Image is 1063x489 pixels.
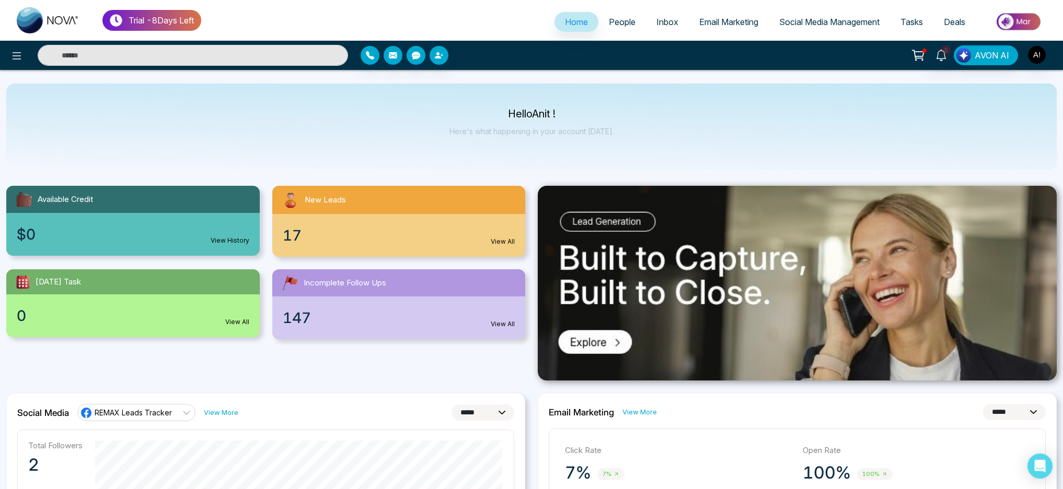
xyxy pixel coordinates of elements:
[17,305,26,327] span: 0
[890,12,933,32] a: Tasks
[281,273,299,292] img: followUps.svg
[17,7,79,33] img: Nova CRM Logo
[933,12,976,32] a: Deals
[954,45,1018,65] button: AVON AI
[622,407,657,417] a: View More
[597,468,625,480] span: 7%
[28,455,83,475] p: 2
[211,236,249,245] a: View History
[803,462,851,483] p: 100%
[549,407,614,418] h2: Email Marketing
[36,276,81,288] span: [DATE] Task
[283,224,302,246] span: 17
[305,194,346,206] span: New Leads
[449,127,614,136] p: Here's what happening in your account [DATE].
[281,190,301,210] img: newLeads.svg
[565,445,792,457] p: Click Rate
[15,273,31,290] img: todayTask.svg
[283,307,311,329] span: 147
[565,17,588,27] span: Home
[929,45,954,64] a: 5
[266,186,532,257] a: New Leads17View All
[491,237,515,246] a: View All
[204,408,238,418] a: View More
[15,190,33,209] img: availableCredit.svg
[609,17,636,27] span: People
[598,12,646,32] a: People
[803,445,1030,457] p: Open Rate
[941,45,951,55] span: 5
[1028,46,1046,64] img: User Avatar
[554,12,598,32] a: Home
[779,17,880,27] span: Social Media Management
[956,48,971,63] img: Lead Flow
[17,408,69,418] h2: Social Media
[975,49,1009,62] span: AVON AI
[769,12,890,32] a: Social Media Management
[857,468,893,480] span: 100%
[565,462,591,483] p: 7%
[900,17,923,27] span: Tasks
[304,277,386,289] span: Incomplete Follow Ups
[17,223,36,245] span: $0
[491,319,515,329] a: View All
[538,186,1057,380] img: .
[28,440,83,450] p: Total Followers
[449,110,614,118] p: Hello Anit !
[266,269,532,339] a: Incomplete Follow Ups147View All
[981,10,1057,33] img: Market-place.gif
[1027,454,1053,479] div: Open Intercom Messenger
[689,12,769,32] a: Email Marketing
[38,194,93,206] span: Available Credit
[656,17,678,27] span: Inbox
[225,317,249,327] a: View All
[95,408,172,418] span: REMAX Leads Tracker
[129,14,194,27] p: Trial - 8 Days Left
[944,17,965,27] span: Deals
[646,12,689,32] a: Inbox
[699,17,758,27] span: Email Marketing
